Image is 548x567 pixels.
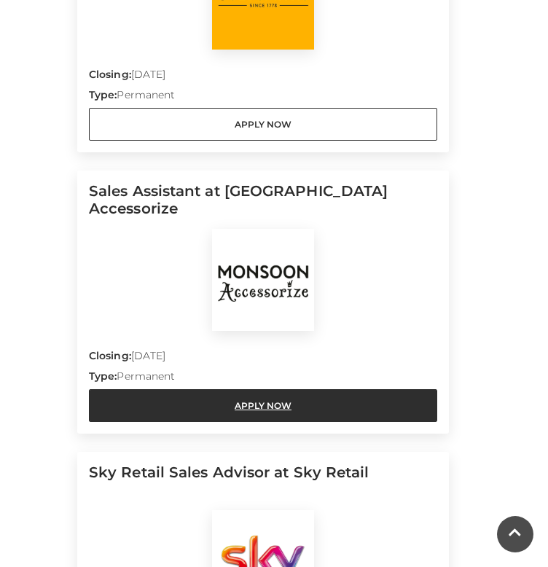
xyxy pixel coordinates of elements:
[89,369,117,383] strong: Type:
[89,68,131,81] strong: Closing:
[89,348,437,369] p: [DATE]
[89,67,437,87] p: [DATE]
[89,87,437,108] p: Permanent
[89,349,131,362] strong: Closing:
[89,88,117,101] strong: Type:
[89,182,437,229] h5: Sales Assistant at [GEOGRAPHIC_DATA] Accessorize
[89,464,437,510] h5: Sky Retail Sales Advisor at Sky Retail
[89,108,437,141] a: Apply Now
[89,389,437,422] a: Apply Now
[89,369,437,389] p: Permanent
[212,229,314,331] img: Monsoon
